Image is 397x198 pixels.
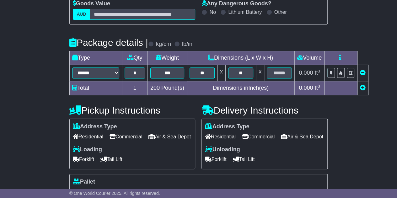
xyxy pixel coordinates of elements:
[314,70,320,76] span: ft
[205,154,226,164] span: Forklift
[106,187,144,196] span: Non Stackable
[73,123,117,130] label: Address Type
[299,70,313,76] span: 0.000
[148,132,191,142] span: Air & Sea Depot
[318,84,320,88] sup: 3
[69,37,148,48] h4: Package details |
[187,51,294,65] td: Dimensions (L x W x H)
[73,132,103,142] span: Residential
[242,132,275,142] span: Commercial
[156,41,171,48] label: kg/cm
[73,0,110,7] label: Goods Value
[209,9,216,15] label: No
[148,51,187,65] td: Weight
[233,154,255,164] span: Tail Lift
[274,9,287,15] label: Other
[73,154,94,164] span: Forklift
[69,191,160,196] span: © One World Courier 2025. All rights reserved.
[228,9,262,15] label: Lithium Battery
[110,132,142,142] span: Commercial
[73,187,100,196] span: Stackable
[69,81,122,95] td: Total
[281,132,323,142] span: Air & Sea Depot
[205,132,235,142] span: Residential
[150,85,160,91] span: 200
[256,65,264,81] td: x
[100,154,122,164] span: Tail Lift
[205,123,249,130] label: Address Type
[187,81,294,95] td: Dimensions in Inch(es)
[360,85,366,91] a: Add new item
[318,69,320,73] sup: 3
[122,81,148,95] td: 1
[69,105,196,115] h4: Pickup Instructions
[73,9,90,20] label: AUD
[201,105,328,115] h4: Delivery Instructions
[148,81,187,95] td: Pound(s)
[73,179,95,185] label: Pallet
[294,51,324,65] td: Volume
[201,0,271,7] label: Any Dangerous Goods?
[182,41,192,48] label: lb/in
[360,70,366,76] a: Remove this item
[299,85,313,91] span: 0.000
[205,146,240,153] label: Unloading
[73,146,102,153] label: Loading
[122,51,148,65] td: Qty
[314,85,320,91] span: ft
[69,51,122,65] td: Type
[217,65,225,81] td: x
